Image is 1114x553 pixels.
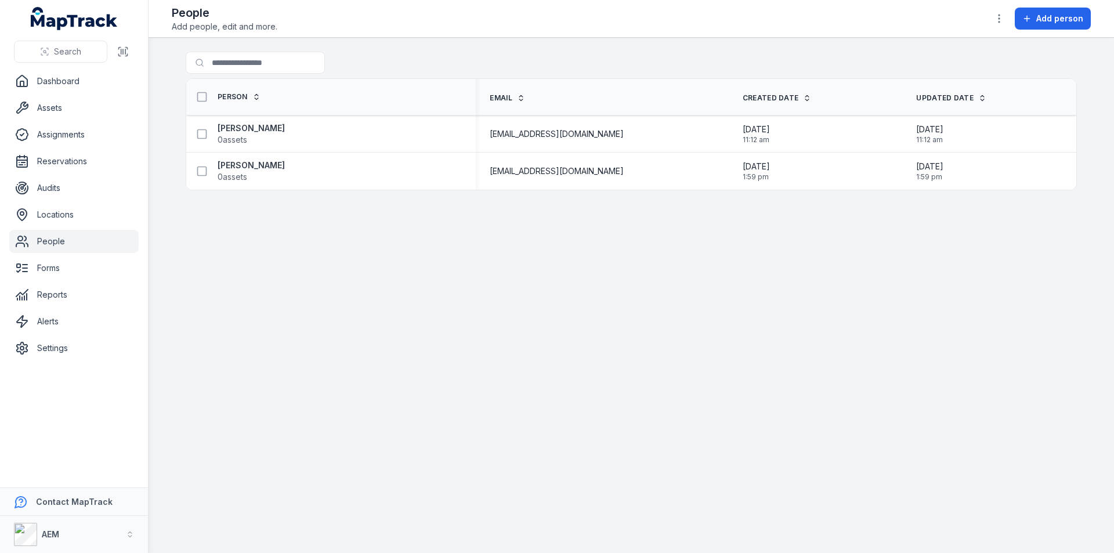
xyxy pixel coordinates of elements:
span: 11:12 am [916,135,943,144]
span: 0 assets [218,134,247,146]
span: [DATE] [916,124,943,135]
a: [PERSON_NAME]0assets [218,160,285,183]
span: 11:12 am [743,135,770,144]
a: Settings [9,337,139,360]
a: Email [490,93,525,103]
span: [DATE] [916,161,943,172]
span: [DATE] [743,161,770,172]
a: MapTrack [31,7,118,30]
time: 6/23/2025, 1:59:57 PM [743,161,770,182]
a: Dashboard [9,70,139,93]
span: 1:59 pm [916,172,943,182]
a: People [9,230,139,253]
time: 6/23/2025, 1:59:57 PM [916,161,943,182]
h2: People [172,5,277,21]
a: Reports [9,283,139,306]
time: 7/4/2025, 11:12:13 AM [743,124,770,144]
span: 1:59 pm [743,172,770,182]
a: Person [218,92,261,102]
button: Search [14,41,107,63]
strong: AEM [42,529,59,539]
span: 0 assets [218,171,247,183]
span: Search [54,46,81,57]
button: Add person [1015,8,1091,30]
strong: [PERSON_NAME] [218,122,285,134]
span: [DATE] [743,124,770,135]
span: [EMAIL_ADDRESS][DOMAIN_NAME] [490,128,624,140]
span: Add person [1036,13,1083,24]
strong: [PERSON_NAME] [218,160,285,171]
span: Created Date [743,93,799,103]
a: Assets [9,96,139,120]
span: Updated Date [916,93,974,103]
a: [PERSON_NAME]0assets [218,122,285,146]
a: Alerts [9,310,139,333]
a: Locations [9,203,139,226]
a: Updated Date [916,93,986,103]
a: Created Date [743,93,812,103]
span: Add people, edit and more. [172,21,277,32]
a: Assignments [9,123,139,146]
a: Forms [9,256,139,280]
span: [EMAIL_ADDRESS][DOMAIN_NAME] [490,165,624,177]
span: Email [490,93,512,103]
time: 7/4/2025, 11:12:13 AM [916,124,943,144]
a: Reservations [9,150,139,173]
strong: Contact MapTrack [36,497,113,507]
a: Audits [9,176,139,200]
span: Person [218,92,248,102]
